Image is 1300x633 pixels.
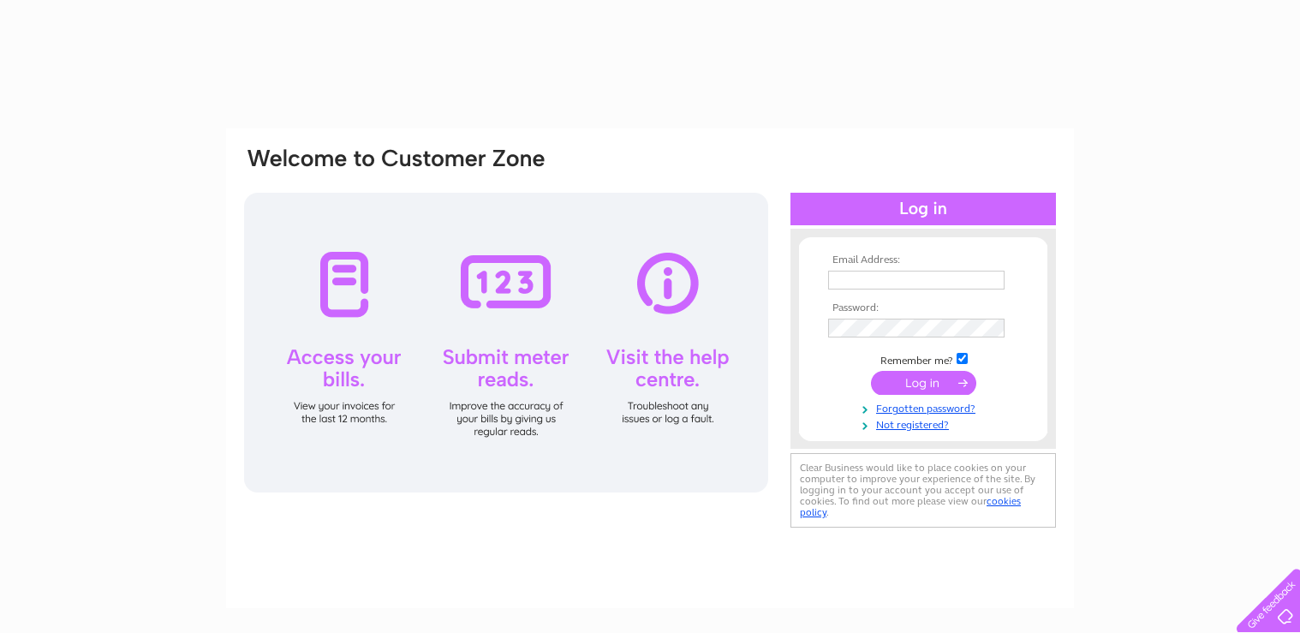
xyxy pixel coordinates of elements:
input: Submit [871,371,976,395]
td: Remember me? [824,350,1023,367]
th: Password: [824,302,1023,314]
th: Email Address: [824,254,1023,266]
a: Not registered? [828,415,1023,432]
div: Clear Business would like to place cookies on your computer to improve your experience of the sit... [790,453,1056,528]
a: cookies policy [800,495,1021,518]
a: Forgotten password? [828,399,1023,415]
